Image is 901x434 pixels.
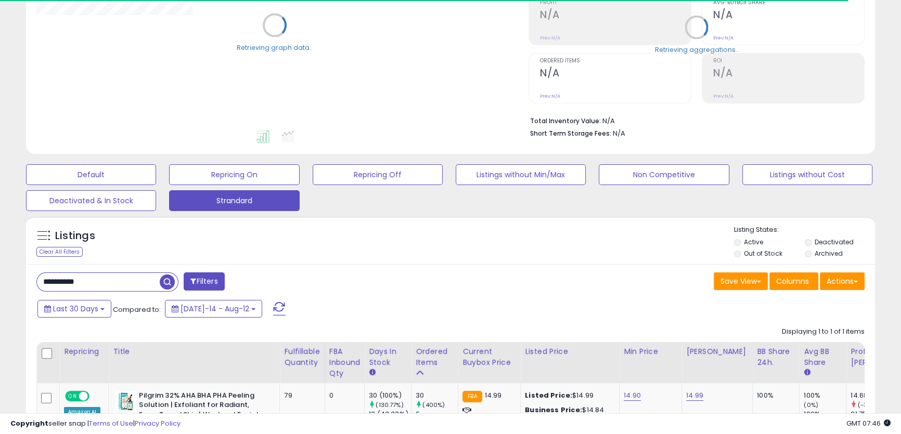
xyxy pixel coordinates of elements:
[37,300,111,318] button: Last 30 Days
[329,391,357,400] div: 0
[113,346,275,357] div: Title
[804,391,846,400] div: 100%
[757,346,795,368] div: BB Share 24h.
[525,346,615,357] div: Listed Price
[462,391,482,402] small: FBA
[804,368,810,377] small: Avg BB Share.
[525,391,611,400] div: $14.99
[284,346,320,368] div: Fulfillable Quantity
[135,418,181,428] a: Privacy Policy
[53,304,98,314] span: Last 30 Days
[744,249,782,258] label: Out of Stock
[820,272,865,290] button: Actions
[89,418,133,428] a: Terms of Use
[165,300,262,318] button: [DATE]-14 - Aug-12
[55,229,95,243] h5: Listings
[624,390,641,401] a: 14.90
[10,419,181,429] div: seller snap | |
[329,346,361,379] div: FBA inbound Qty
[804,401,818,409] small: (0%)
[782,327,865,337] div: Displaying 1 to 1 of 1 items
[804,346,842,368] div: Avg BB Share
[26,164,156,185] button: Default
[181,304,249,314] span: [DATE]-14 - Aug-12
[369,391,411,400] div: 30 (100%)
[26,190,156,211] button: Deactivated & In Stock
[815,238,854,246] label: Deactivated
[88,391,105,400] span: OFF
[857,401,885,409] small: (-32.51%)
[369,368,375,377] small: Days In Stock.
[422,401,445,409] small: (400%)
[10,418,48,428] strong: Copyright
[115,391,136,412] img: 414CChTsHQL._SL40_.jpg
[624,346,677,357] div: Min Price
[776,276,809,286] span: Columns
[376,401,403,409] small: (130.77%)
[769,272,818,290] button: Columns
[686,390,703,401] a: 14.99
[757,391,791,400] div: 100%
[184,272,224,291] button: Filters
[846,418,891,428] span: 2025-09-12 07:46 GMT
[369,346,407,368] div: Days In Stock
[169,190,299,211] button: Strandard
[734,225,875,235] p: Listing States:
[313,164,443,185] button: Repricing Off
[169,164,299,185] button: Repricing On
[742,164,872,185] button: Listings without Cost
[237,43,313,52] div: Retrieving graph data..
[66,391,79,400] span: ON
[456,164,586,185] button: Listings without Min/Max
[744,238,763,246] label: Active
[815,249,843,258] label: Archived
[655,45,739,55] div: Retrieving aggregations..
[686,346,748,357] div: [PERSON_NAME]
[64,346,104,357] div: Repricing
[599,164,729,185] button: Non Competitive
[416,391,458,400] div: 30
[416,346,454,368] div: Ordered Items
[113,305,161,314] span: Compared to:
[284,391,316,400] div: 79
[36,247,83,257] div: Clear All Filters
[714,272,768,290] button: Save View
[462,346,516,368] div: Current Buybox Price
[525,390,572,400] b: Listed Price:
[485,390,502,400] span: 14.99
